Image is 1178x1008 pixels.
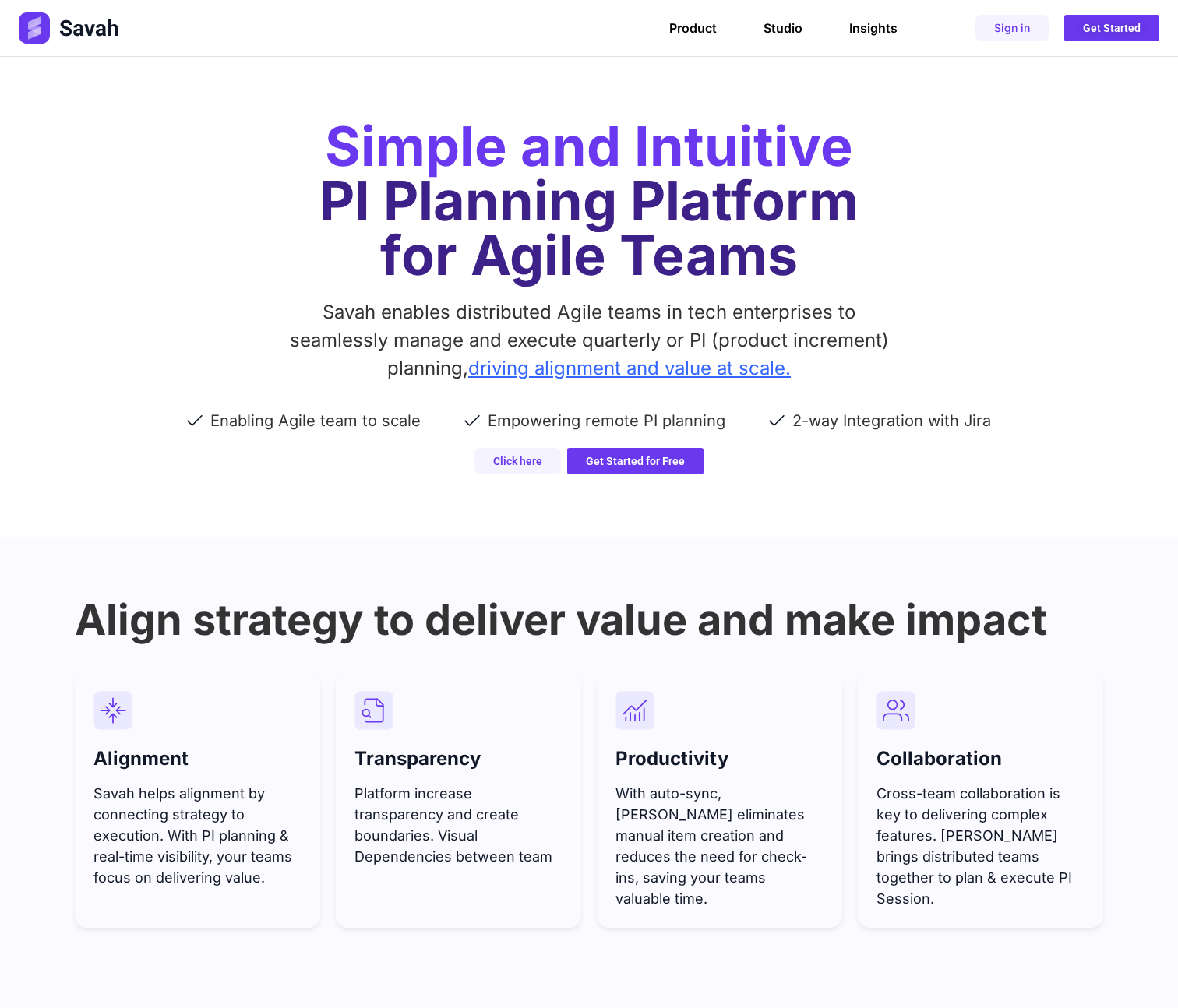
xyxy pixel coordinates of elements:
span: Simple and Intuitive [325,113,853,179]
span: Sign in [994,23,1030,33]
a: Get Started [1064,15,1159,41]
h1: PI Planning Platform for Agile Teams [75,119,1103,283]
span: Empowering remote PI planning [484,409,725,432]
span: Get Started [1083,23,1141,33]
p: Savah helps alignment by connecting strategy to execution. With PI planning & real-time visibilit... [93,783,302,888]
a: Studio [764,20,802,36]
span: Productivity [615,747,728,770]
p: Cross-team collaboration is key to delivering complex features. [PERSON_NAME] brings distributed ... [876,783,1085,909]
span: 2-way Integration with Jira [788,409,991,432]
span: Alignment [93,747,189,770]
span: Click here [493,456,542,467]
span: Transparency [354,747,481,770]
span: driving alignment and value at scale. [468,357,791,379]
a: Product [669,20,717,36]
h2: Align strategy to deliver value and make impact [75,599,1103,641]
a: Get Started for Free [567,448,704,474]
p: With auto-sync, [PERSON_NAME] eliminates manual item creation and reduces the need for check-ins,... [615,783,824,909]
p: Platform increase transparency and create boundaries. Visual Dependencies between team [354,783,563,867]
a: Insights [849,20,898,36]
a: Click here [474,448,561,474]
nav: Menu [669,20,898,36]
span: Collaboration [876,747,1002,770]
p: Savah enables distributed Agile teams in tech enterprises to seamlessly manage and execute quarte... [280,298,898,382]
a: Sign in [975,15,1049,41]
span: Get Started for Free [586,456,685,467]
span: Enabling Agile team to scale [206,409,421,432]
iframe: Chat Widget [1100,933,1178,1008]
